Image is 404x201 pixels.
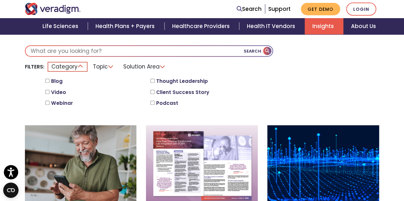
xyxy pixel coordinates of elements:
[51,99,73,107] label: Webinar
[25,63,44,70] li: Filters:
[346,3,376,16] a: Login
[343,18,384,34] a: About Us
[88,18,164,34] a: Health Plans + Payers
[268,5,291,13] a: Support
[301,3,340,15] a: Get Demo
[156,77,208,85] label: Thought Leadership
[51,89,66,96] label: Video
[156,99,178,107] label: Podcast
[164,18,239,34] a: Healthcare Providers
[48,62,88,72] li: Category
[3,183,19,198] button: Open CMP widget
[89,62,118,72] li: Topic
[51,77,63,85] label: Blog
[119,62,170,72] li: Solution Area
[305,18,343,34] a: Insights
[26,46,272,56] input: What are you looking for?
[237,5,262,13] a: Search
[244,46,272,56] button: Search
[25,3,81,15] img: Veradigm logo
[35,18,88,34] a: Life Sciences
[156,89,209,96] label: Client Success Story
[239,18,305,34] a: Health IT Vendors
